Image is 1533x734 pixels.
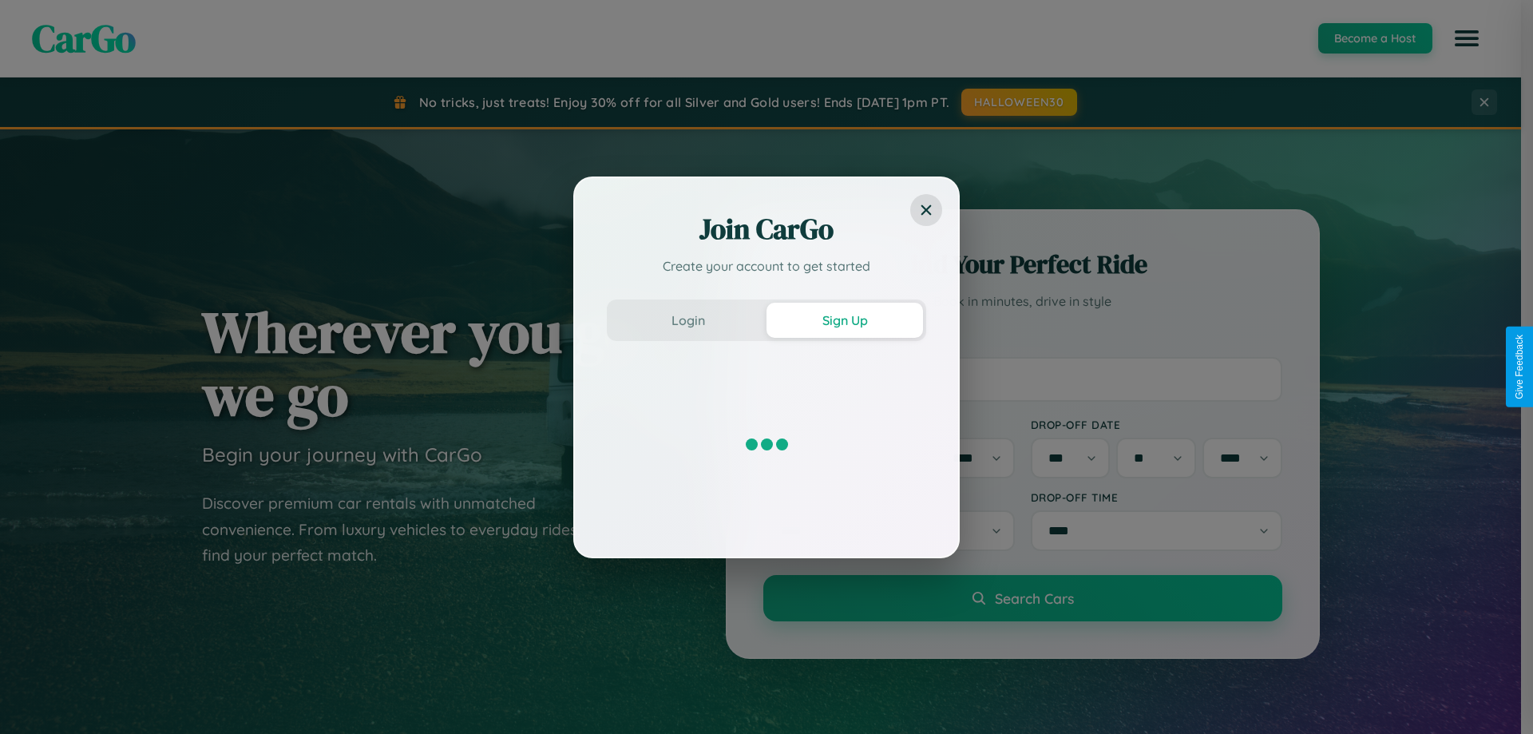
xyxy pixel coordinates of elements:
button: Sign Up [766,303,923,338]
iframe: Intercom live chat [16,680,54,718]
div: Give Feedback [1514,335,1525,399]
h2: Join CarGo [607,210,926,248]
button: Login [610,303,766,338]
p: Create your account to get started [607,256,926,276]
